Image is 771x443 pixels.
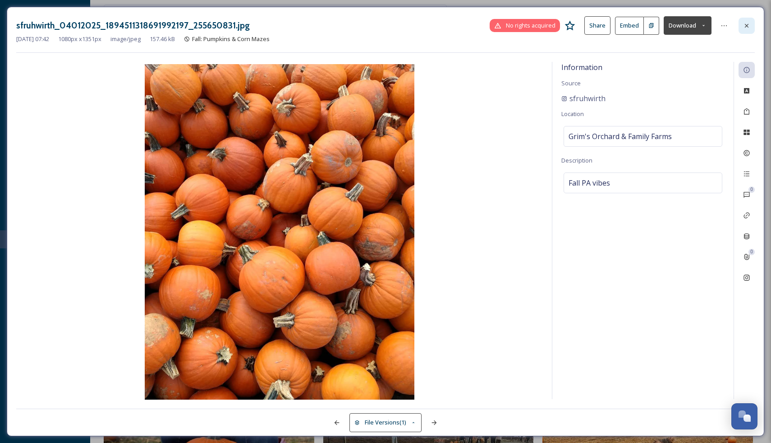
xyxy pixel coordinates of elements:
span: Description [561,156,592,164]
div: 0 [748,249,755,255]
span: No rights acquired [506,21,555,30]
span: Location [561,110,584,118]
div: 0 [748,187,755,193]
button: Embed [615,17,644,35]
span: Fall PA vibes [569,177,610,188]
span: 1080 px x 1351 px [58,35,101,43]
button: File Versions(1) [349,413,422,432]
span: Information [561,62,602,72]
span: Source [561,79,581,87]
button: Share [584,16,610,35]
button: Download [664,16,711,35]
span: Grim's Orchard & Family Farms [569,131,672,142]
span: 157.46 kB [150,35,175,43]
span: image/jpeg [110,35,141,43]
img: 1e3b480f-c545-349c-9bc2-00e591867d42.jpg [16,64,543,401]
h3: sfruhwirth_04012025_1894511318691992197_255650831.jpg [16,19,250,32]
button: Open Chat [731,403,757,429]
span: Fall: Pumpkins & Corn Mazes [192,35,270,43]
span: sfruhwirth [569,93,606,104]
a: sfruhwirth [561,93,606,104]
span: [DATE] 07:42 [16,35,49,43]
